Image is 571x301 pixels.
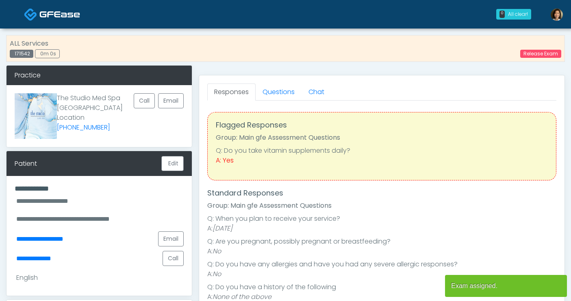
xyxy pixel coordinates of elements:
img: Shu Dong [551,9,563,21]
em: No [213,269,221,279]
div: English [15,273,38,283]
div: A: Yes [216,156,548,165]
li: Q: When you plan to receive your service? [207,214,556,224]
a: Docovia [24,1,80,27]
li: A: [207,269,556,279]
p: The Studio Med Spa [GEOGRAPHIC_DATA] Location [57,93,134,132]
img: Docovia [24,8,37,21]
div: Patient [15,159,37,169]
a: [PHONE_NUMBER] [57,123,110,132]
li: Q: Are you pregnant, possibly pregnant or breastfeeding? [207,237,556,246]
strong: ALL Services [10,39,48,48]
img: Provider image [15,93,57,139]
div: All clear! [508,11,528,18]
a: Questions [256,83,302,101]
em: No [213,246,221,256]
h4: Flagged Responses [216,121,548,130]
strong: Group: Main gfe Assessment Questions [216,133,340,142]
li: A: [207,224,556,233]
div: 0 [499,11,505,18]
h4: Standard Responses [207,189,556,198]
a: Responses [207,83,256,101]
button: Call [163,251,184,266]
article: Exam assigned. [445,275,567,297]
span: 0m 0s [40,50,56,57]
li: Q: Do you have a history of the following [207,282,556,292]
button: Call [134,93,155,108]
img: Docovia [39,10,80,18]
div: 171542 [10,50,33,58]
div: Practice [7,66,192,85]
strong: Group: Main gfe Assessment Questions [207,201,332,210]
li: Q: Do you take vitamin supplements daily? [216,146,548,156]
button: Edit [161,156,184,171]
li: Q: Do you have any allergies and have you had any severe allergic responses? [207,259,556,269]
em: [DATE] [213,224,232,233]
a: Email [158,231,184,246]
a: Email [158,93,184,108]
a: Release Exam [520,50,561,58]
li: A: [207,246,556,256]
a: Chat [302,83,331,101]
a: 0 All clear! [491,6,536,23]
